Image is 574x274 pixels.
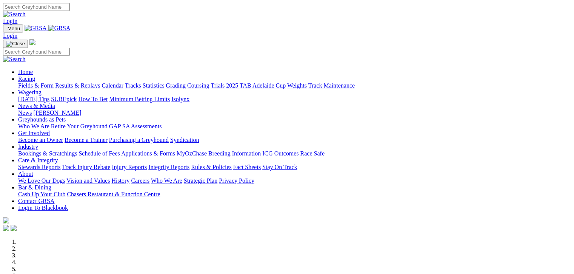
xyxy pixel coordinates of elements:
a: MyOzChase [177,150,207,157]
span: Menu [8,26,20,31]
a: Purchasing a Greyhound [109,137,169,143]
a: Racing [18,75,35,82]
a: About [18,171,33,177]
a: News & Media [18,103,55,109]
a: Retire Your Greyhound [51,123,108,129]
a: SUREpick [51,96,77,102]
div: News & Media [18,109,571,116]
img: facebook.svg [3,225,9,231]
a: Get Involved [18,130,50,136]
a: 2025 TAB Adelaide Cup [226,82,286,89]
a: Cash Up Your Club [18,191,65,197]
div: Get Involved [18,137,571,143]
img: twitter.svg [11,225,17,231]
a: GAP SA Assessments [109,123,162,129]
input: Search [3,3,70,11]
a: Bar & Dining [18,184,51,191]
div: About [18,177,571,184]
a: [DATE] Tips [18,96,49,102]
a: Tracks [125,82,141,89]
a: Care & Integrity [18,157,58,163]
a: Race Safe [300,150,324,157]
a: Contact GRSA [18,198,54,204]
a: Wagering [18,89,42,95]
a: Become a Trainer [65,137,108,143]
a: Vision and Values [66,177,110,184]
input: Search [3,48,70,56]
a: Track Injury Rebate [62,164,110,170]
a: Become an Owner [18,137,63,143]
div: Greyhounds as Pets [18,123,571,130]
a: Syndication [170,137,199,143]
a: Track Maintenance [308,82,355,89]
a: Greyhounds as Pets [18,116,66,123]
a: News [18,109,32,116]
img: Search [3,11,26,18]
a: Who We Are [18,123,49,129]
a: Stay On Track [262,164,297,170]
div: Care & Integrity [18,164,571,171]
a: Trials [211,82,225,89]
div: Bar & Dining [18,191,571,198]
a: Privacy Policy [219,177,254,184]
a: We Love Our Dogs [18,177,65,184]
a: Fields & Form [18,82,54,89]
a: Careers [131,177,149,184]
a: ICG Outcomes [262,150,299,157]
a: Stewards Reports [18,164,60,170]
a: Login To Blackbook [18,205,68,211]
img: GRSA [48,25,71,32]
div: Industry [18,150,571,157]
a: Breeding Information [208,150,261,157]
a: [PERSON_NAME] [33,109,81,116]
a: Coursing [187,82,209,89]
a: Isolynx [171,96,189,102]
a: Strategic Plan [184,177,217,184]
a: Schedule of Fees [78,150,120,157]
button: Toggle navigation [3,25,23,32]
a: Fact Sheets [233,164,261,170]
img: logo-grsa-white.png [29,39,35,45]
div: Racing [18,82,571,89]
a: Chasers Restaurant & Function Centre [67,191,160,197]
a: Home [18,69,33,75]
a: Login [3,32,17,39]
a: Bookings & Scratchings [18,150,77,157]
a: History [111,177,129,184]
button: Toggle navigation [3,40,28,48]
img: GRSA [25,25,47,32]
a: Applications & Forms [121,150,175,157]
a: Rules & Policies [191,164,232,170]
a: Results & Replays [55,82,100,89]
a: Calendar [102,82,123,89]
a: Minimum Betting Limits [109,96,170,102]
a: Injury Reports [112,164,147,170]
img: Close [6,41,25,47]
a: Login [3,18,17,24]
img: logo-grsa-white.png [3,217,9,223]
img: Search [3,56,26,63]
a: Statistics [143,82,165,89]
a: How To Bet [78,96,108,102]
a: Who We Are [151,177,182,184]
a: Integrity Reports [148,164,189,170]
a: Weights [287,82,307,89]
a: Industry [18,143,38,150]
div: Wagering [18,96,571,103]
a: Grading [166,82,186,89]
